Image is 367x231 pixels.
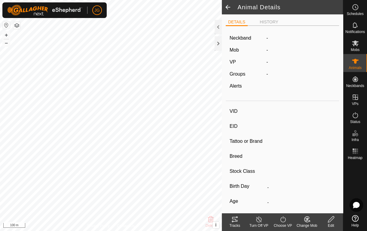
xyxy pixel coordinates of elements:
[213,222,219,228] button: i
[247,223,271,228] div: Turn Off VP
[230,182,265,190] label: Birth Day
[347,12,363,16] span: Schedules
[266,59,268,64] app-display-virtual-paddock-transition: -
[87,223,110,229] a: Privacy Policy
[349,66,362,70] span: Animals
[350,120,360,124] span: Status
[117,223,135,229] a: Contact Us
[230,107,265,115] label: VID
[230,122,265,130] label: EID
[348,156,362,160] span: Heatmap
[257,19,281,25] li: HISTORY
[230,197,265,205] label: Age
[215,222,216,227] span: i
[345,30,365,34] span: Notifications
[264,70,338,78] div: -
[346,84,364,88] span: Neckbands
[266,47,268,52] span: -
[352,102,358,106] span: VPs
[230,34,251,42] label: Neckband
[351,48,359,52] span: Mobs
[226,19,248,26] li: DETAILS
[13,22,20,29] button: Map Layers
[230,212,265,227] label: Pregnancy Status
[343,213,367,229] a: Help
[351,223,359,227] span: Help
[230,137,265,145] label: Tattoo or Brand
[230,59,236,64] label: VP
[319,223,343,228] div: Edit
[237,4,343,11] h2: Animal Details
[271,223,295,228] div: Choose VP
[230,47,239,52] label: Mob
[351,138,359,142] span: Infra
[223,223,247,228] div: Tracks
[266,34,268,42] label: -
[295,223,319,228] div: Change Mob
[3,31,10,39] button: +
[230,83,242,88] label: Alerts
[94,7,100,13] span: JG
[230,152,265,160] label: Breed
[7,5,82,16] img: Gallagher Logo
[3,22,10,29] button: Reset Map
[230,167,265,175] label: Stock Class
[230,71,245,76] label: Groups
[3,39,10,46] button: –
